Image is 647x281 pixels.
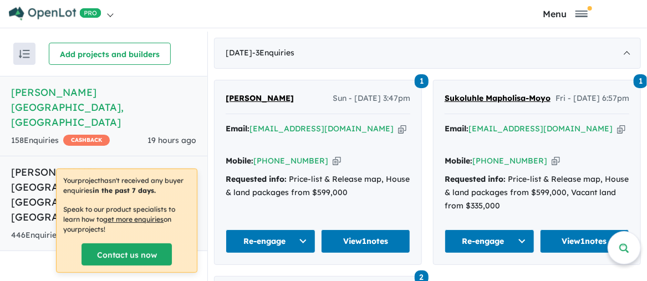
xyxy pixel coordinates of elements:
a: View1notes [321,229,411,253]
a: View1notes [540,229,630,253]
a: Contact us now [81,243,172,265]
span: 1 [415,74,429,88]
div: Price-list & Release map, House & land packages from $599,000, Vacant land from $335,000 [445,173,629,212]
strong: Mobile: [445,156,472,166]
button: Copy [552,155,560,167]
span: - 3 Enquir ies [252,48,294,58]
span: Sukoluhle Mapholisa-Moyo [445,93,551,103]
a: [PHONE_NUMBER] [253,156,328,166]
u: get more enquiries [103,215,164,223]
button: Copy [617,123,625,135]
strong: Email: [445,124,468,134]
div: Price-list & Release map, House & land packages from $599,000 [226,173,410,200]
img: sort.svg [19,50,30,58]
b: in the past 7 days. [93,186,156,195]
a: 1 [415,73,429,88]
strong: Requested info: [445,174,506,184]
strong: Email: [226,124,249,134]
a: [EMAIL_ADDRESS][DOMAIN_NAME] [468,124,613,134]
div: 446 Enquir ies [11,229,166,242]
a: [PERSON_NAME] [226,92,294,105]
button: Add projects and builders [49,43,171,65]
div: [DATE] [214,38,641,69]
div: 158 Enquir ies [11,134,110,147]
strong: Requested info: [226,174,287,184]
button: Copy [398,123,406,135]
button: Toggle navigation [487,8,644,19]
img: Openlot PRO Logo White [9,7,101,21]
span: CASHBACK [63,135,110,146]
span: 19 hours ago [147,135,196,145]
span: Sun - [DATE] 3:47pm [333,92,410,105]
a: [PHONE_NUMBER] [472,156,547,166]
h5: [PERSON_NAME][GEOGRAPHIC_DATA] , [GEOGRAPHIC_DATA] [11,85,196,130]
span: Fri - [DATE] 6:57pm [556,92,629,105]
p: Speak to our product specialists to learn how to on your projects ! [63,205,190,234]
button: Copy [333,155,341,167]
button: Re-engage [226,229,315,253]
h5: [PERSON_NAME][GEOGRAPHIC_DATA] - [GEOGRAPHIC_DATA] , [GEOGRAPHIC_DATA] [11,165,196,224]
a: [EMAIL_ADDRESS][DOMAIN_NAME] [249,124,394,134]
p: Your project hasn't received any buyer enquiries [63,176,190,196]
button: Re-engage [445,229,534,253]
a: Sukoluhle Mapholisa-Moyo [445,92,551,105]
strong: Mobile: [226,156,253,166]
span: [PERSON_NAME] [226,93,294,103]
